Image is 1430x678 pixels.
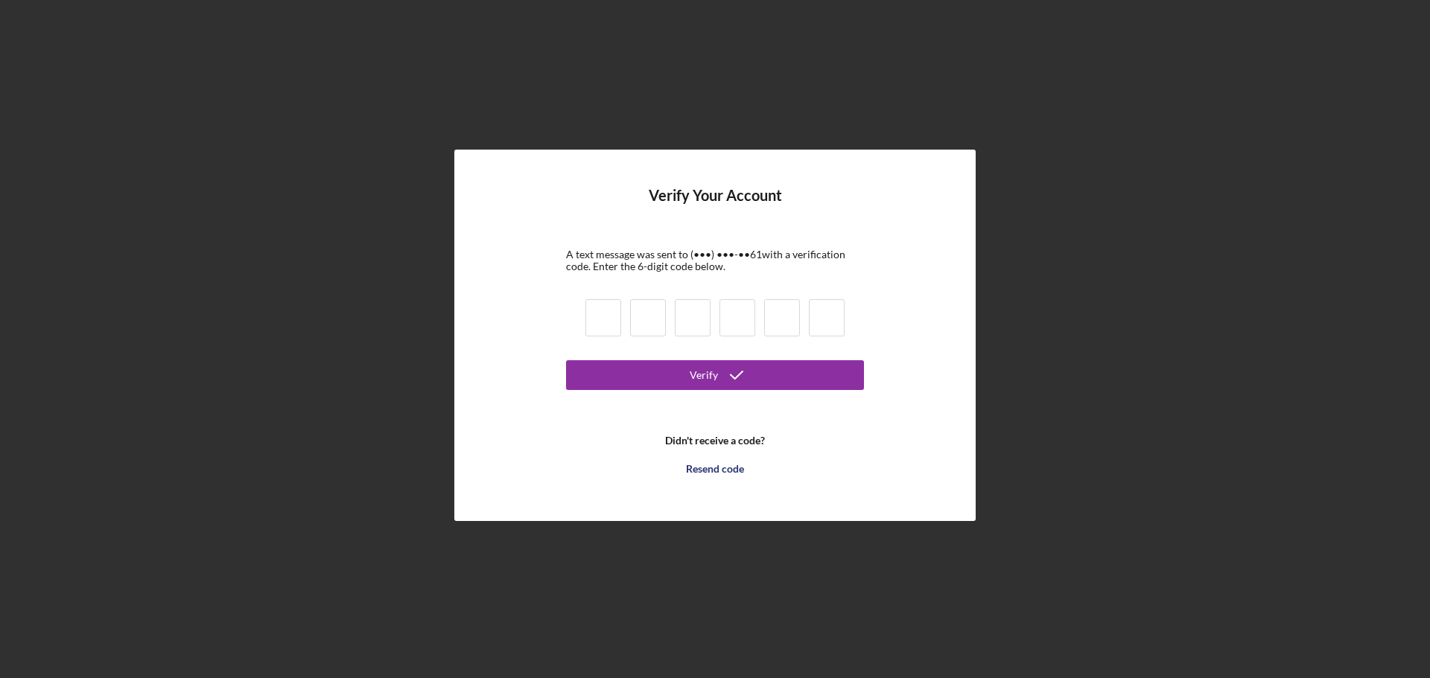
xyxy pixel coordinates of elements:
[665,435,765,447] b: Didn't receive a code?
[566,360,864,390] button: Verify
[566,454,864,484] button: Resend code
[649,187,782,226] h4: Verify Your Account
[690,360,718,390] div: Verify
[686,454,744,484] div: Resend code
[566,249,864,272] div: A text message was sent to (•••) •••-•• 61 with a verification code. Enter the 6-digit code below.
